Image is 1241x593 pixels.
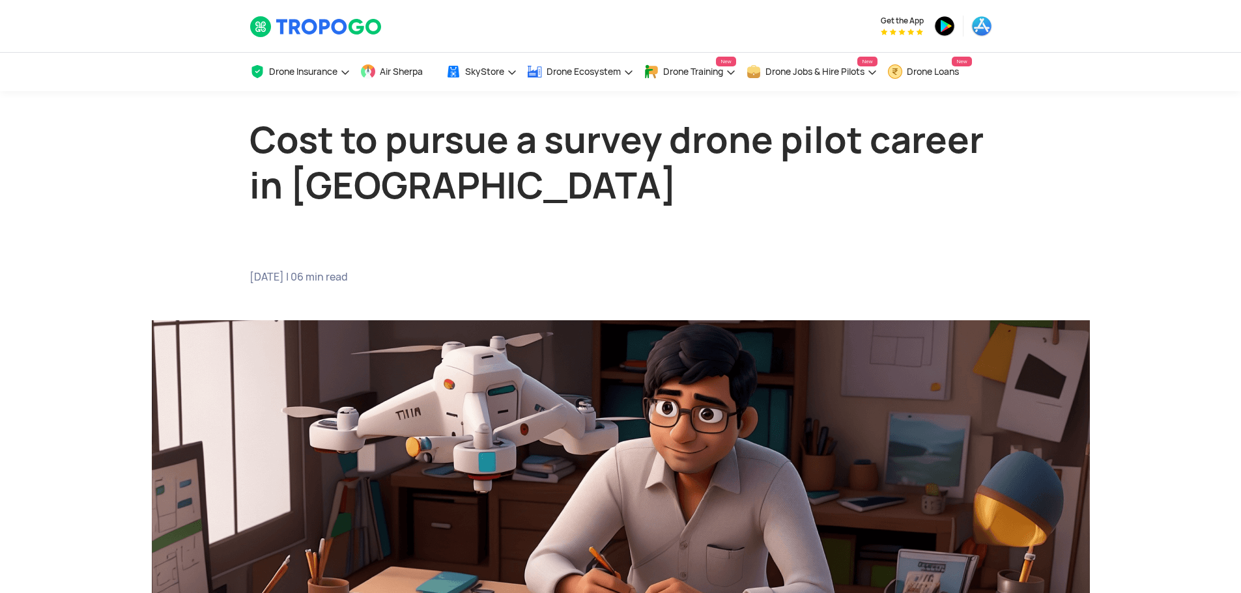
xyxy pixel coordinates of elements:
span: Drone Insurance [269,66,337,77]
img: App Raking [881,29,923,35]
span: Drone Loans [907,66,959,77]
a: Drone Jobs & Hire PilotsNew [746,53,877,91]
span: [DATE] | 06 min read [250,271,611,284]
h1: Cost to pursue a survey drone pilot career in [GEOGRAPHIC_DATA] [250,117,992,208]
span: Air Sherpa [380,66,423,77]
img: ic_playstore.png [934,16,955,36]
span: Drone Ecosystem [547,66,621,77]
a: Drone Insurance [250,53,350,91]
span: New [952,57,971,66]
a: Drone Ecosystem [527,53,634,91]
a: Air Sherpa [360,53,436,91]
img: TropoGo Logo [250,16,383,38]
a: Drone TrainingNew [644,53,736,91]
span: Drone Training [663,66,723,77]
span: SkyStore [465,66,504,77]
span: Drone Jobs & Hire Pilots [765,66,864,77]
a: SkyStore [446,53,517,91]
span: Get the App [881,16,924,26]
a: Drone LoansNew [887,53,972,91]
span: New [857,57,877,66]
img: ic_appstore.png [971,16,992,36]
span: New [716,57,735,66]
